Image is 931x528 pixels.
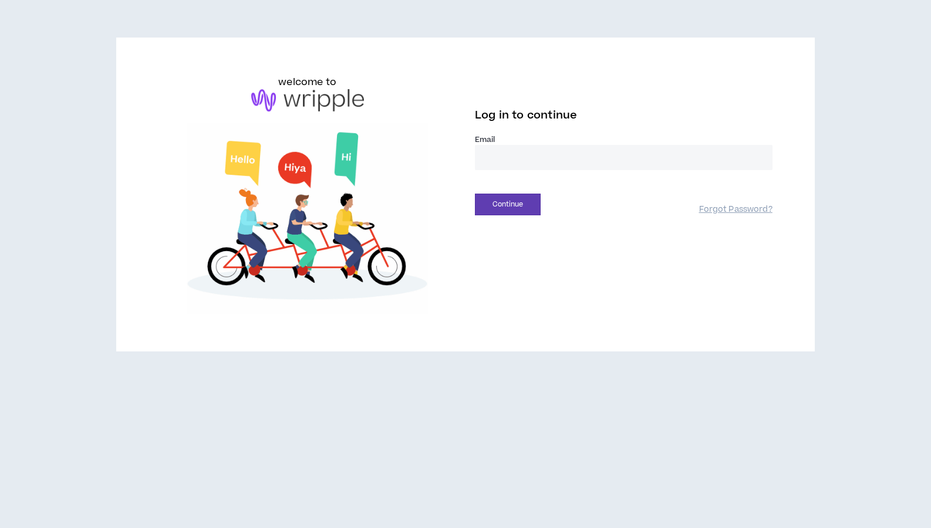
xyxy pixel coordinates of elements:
[251,89,364,111] img: logo-brand.png
[475,194,541,215] button: Continue
[475,108,577,123] span: Log in to continue
[475,134,773,145] label: Email
[699,204,773,215] a: Forgot Password?
[158,123,456,314] img: Welcome to Wripple
[278,75,336,89] h6: welcome to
